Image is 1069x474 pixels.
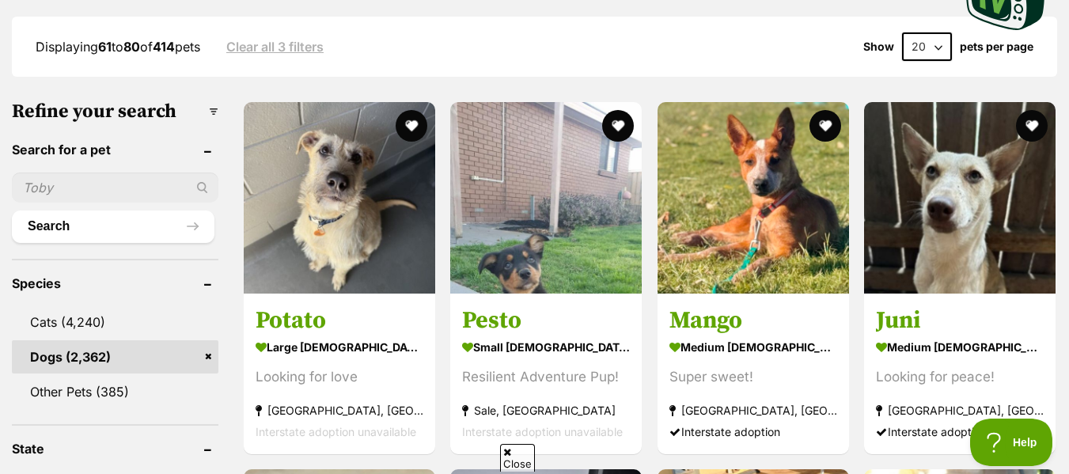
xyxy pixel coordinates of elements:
button: favourite [396,110,427,142]
header: Search for a pet [12,142,218,157]
strong: medium [DEMOGRAPHIC_DATA] Dog [876,336,1044,358]
span: Displaying to of pets [36,39,200,55]
strong: 80 [123,39,140,55]
div: Looking for love [256,366,423,388]
span: Close [500,444,535,472]
img: Mango - Australian Cattle Dog [658,102,849,294]
label: pets per page [960,40,1033,53]
strong: large [DEMOGRAPHIC_DATA] Dog [256,336,423,358]
strong: [GEOGRAPHIC_DATA], [GEOGRAPHIC_DATA] [256,400,423,421]
strong: Sale, [GEOGRAPHIC_DATA] [462,400,630,421]
strong: 414 [153,39,175,55]
iframe: Help Scout Beacon - Open [970,419,1053,466]
button: favourite [809,110,841,142]
img: Juni - Australian Kelpie Dog [864,102,1056,294]
h3: Juni [876,305,1044,336]
header: Species [12,276,218,290]
input: Toby [12,173,218,203]
button: Search [12,210,214,242]
div: Interstate adoption [669,421,837,442]
div: Resilient Adventure Pup! [462,366,630,388]
h3: Pesto [462,305,630,336]
header: State [12,442,218,456]
div: Looking for peace! [876,366,1044,388]
a: Dogs (2,362) [12,340,218,374]
button: favourite [1016,110,1048,142]
a: Mango medium [DEMOGRAPHIC_DATA] Dog Super sweet! [GEOGRAPHIC_DATA], [GEOGRAPHIC_DATA] Interstate ... [658,294,849,454]
h3: Mango [669,305,837,336]
a: Other Pets (385) [12,375,218,408]
h3: Refine your search [12,100,218,123]
a: Potato large [DEMOGRAPHIC_DATA] Dog Looking for love [GEOGRAPHIC_DATA], [GEOGRAPHIC_DATA] Interst... [244,294,435,454]
strong: small [DEMOGRAPHIC_DATA] Dog [462,336,630,358]
a: Juni medium [DEMOGRAPHIC_DATA] Dog Looking for peace! [GEOGRAPHIC_DATA], [GEOGRAPHIC_DATA] Inters... [864,294,1056,454]
button: favourite [603,110,635,142]
a: Cats (4,240) [12,305,218,339]
strong: medium [DEMOGRAPHIC_DATA] Dog [669,336,837,358]
img: Pesto - Mixed breed Dog [450,102,642,294]
strong: [GEOGRAPHIC_DATA], [GEOGRAPHIC_DATA] [669,400,837,421]
strong: [GEOGRAPHIC_DATA], [GEOGRAPHIC_DATA] [876,400,1044,421]
a: Pesto small [DEMOGRAPHIC_DATA] Dog Resilient Adventure Pup! Sale, [GEOGRAPHIC_DATA] Interstate ad... [450,294,642,454]
span: Interstate adoption unavailable [462,425,623,438]
div: Super sweet! [669,366,837,388]
div: Interstate adoption [876,421,1044,442]
strong: 61 [98,39,112,55]
span: Interstate adoption unavailable [256,425,416,438]
h3: Potato [256,305,423,336]
a: Clear all 3 filters [226,40,324,54]
img: Potato - Irish Wolfhound Dog [244,102,435,294]
span: Show [863,40,894,53]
